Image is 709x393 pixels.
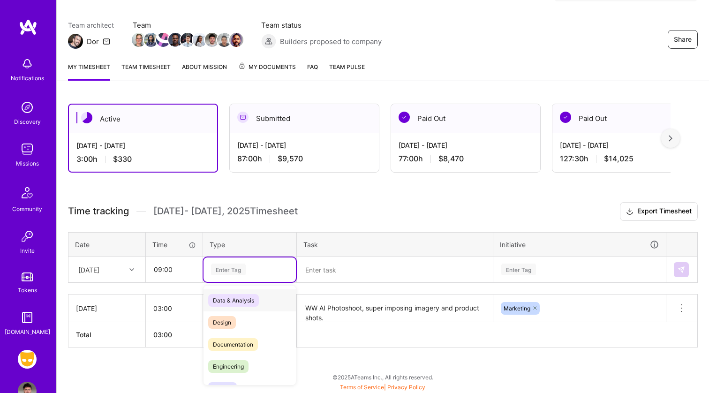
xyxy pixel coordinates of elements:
[68,205,129,217] span: Time tracking
[218,32,230,48] a: Team Member Avatar
[157,32,169,48] a: Team Member Avatar
[280,37,382,46] span: Builders proposed to company
[193,33,207,47] img: Team Member Avatar
[208,360,249,373] span: Engineering
[87,37,99,46] div: Dor
[678,266,685,273] img: Submit
[68,322,146,348] th: Total
[18,54,37,73] img: bell
[129,267,134,272] i: icon Chevron
[238,62,296,72] span: My Documents
[307,62,318,81] a: FAQ
[387,384,425,391] a: Privacy Policy
[298,295,492,321] textarea: WW AI Photoshoot, super imposing imagery and product shots.
[560,154,694,164] div: 127:30 h
[18,98,37,117] img: discovery
[560,140,694,150] div: [DATE] - [DATE]
[5,327,50,337] div: [DOMAIN_NAME]
[19,19,38,36] img: logo
[340,384,425,391] span: |
[399,140,533,150] div: [DATE] - [DATE]
[504,305,530,312] span: Marketing
[399,112,410,123] img: Paid Out
[501,262,536,277] div: Enter Tag
[76,154,210,164] div: 3:00 h
[237,140,371,150] div: [DATE] - [DATE]
[113,154,132,164] span: $330
[238,62,296,81] a: My Documents
[181,33,195,47] img: Team Member Avatar
[237,112,249,123] img: Submitted
[145,32,157,48] a: Team Member Avatar
[76,303,138,313] div: [DATE]
[399,154,533,164] div: 77:00 h
[208,338,258,351] span: Documentation
[18,350,37,369] img: Grindr: Product & Marketing
[144,33,158,47] img: Team Member Avatar
[206,32,218,48] a: Team Member Avatar
[76,141,210,151] div: [DATE] - [DATE]
[15,350,39,369] a: Grindr: Product & Marketing
[146,296,203,321] input: HH:MM
[208,294,259,307] span: Data & Analysis
[69,105,217,133] div: Active
[217,33,231,47] img: Team Member Avatar
[182,62,227,81] a: About Mission
[16,181,38,204] img: Community
[500,239,659,250] div: Initiative
[391,104,540,133] div: Paid Out
[261,34,276,49] img: Builders proposed to company
[168,33,182,47] img: Team Member Avatar
[156,33,170,47] img: Team Member Avatar
[560,112,571,123] img: Paid Out
[438,154,464,164] span: $8,470
[68,62,110,81] a: My timesheet
[329,63,365,70] span: Team Pulse
[103,38,110,45] i: icon Mail
[626,207,634,217] i: icon Download
[68,232,146,257] th: Date
[11,73,44,83] div: Notifications
[208,316,236,329] span: Design
[133,20,242,30] span: Team
[18,227,37,246] img: Invite
[669,135,672,142] img: right
[56,365,709,389] div: © 2025 ATeams Inc., All rights reserved.
[14,117,41,127] div: Discovery
[205,33,219,47] img: Team Member Avatar
[81,112,92,123] img: Active
[68,20,114,30] span: Team architect
[552,104,701,133] div: Paid Out
[18,285,37,295] div: Tokens
[18,140,37,159] img: teamwork
[146,322,203,348] th: 03:00
[152,240,196,249] div: Time
[261,20,382,30] span: Team status
[121,62,171,81] a: Team timesheet
[668,30,698,49] button: Share
[146,257,202,282] input: HH:MM
[181,32,194,48] a: Team Member Avatar
[153,205,298,217] span: [DATE] - [DATE] , 2025 Timesheet
[194,32,206,48] a: Team Member Avatar
[229,33,243,47] img: Team Member Avatar
[169,32,181,48] a: Team Member Avatar
[203,232,297,257] th: Type
[329,62,365,81] a: Team Pulse
[297,232,493,257] th: Task
[674,35,692,44] span: Share
[237,154,371,164] div: 87:00 h
[18,308,37,327] img: guide book
[20,246,35,256] div: Invite
[68,34,83,49] img: Team Architect
[78,265,99,274] div: [DATE]
[604,154,634,164] span: $14,025
[230,104,379,133] div: Submitted
[22,272,33,281] img: tokens
[211,262,246,277] div: Enter Tag
[278,154,303,164] span: $9,570
[620,202,698,221] button: Export Timesheet
[132,33,146,47] img: Team Member Avatar
[230,32,242,48] a: Team Member Avatar
[16,159,39,168] div: Missions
